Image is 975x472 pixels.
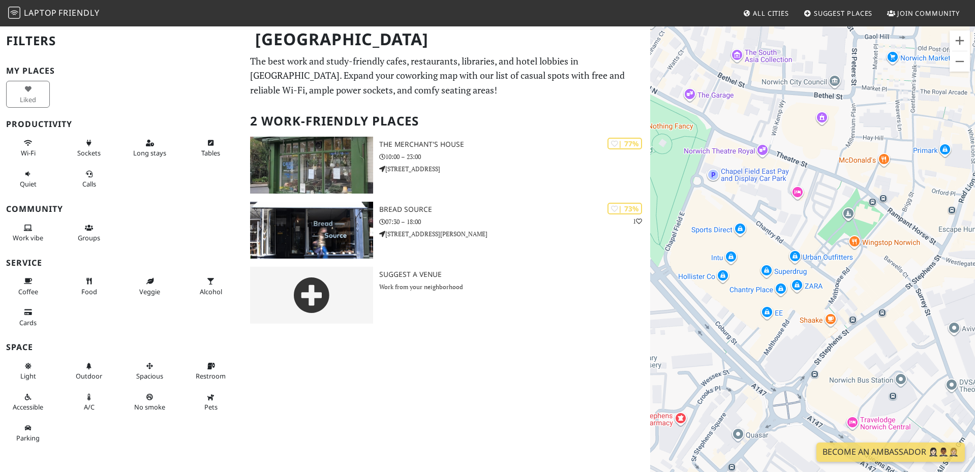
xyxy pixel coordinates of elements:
[128,358,172,385] button: Spacious
[84,402,95,412] span: Air conditioned
[81,287,97,296] span: Food
[6,389,50,416] button: Accessible
[6,304,50,331] button: Cards
[244,137,650,194] a: The Merchant's House | 77% The Merchant's House 10:00 – 23:00 [STREET_ADDRESS]
[58,7,99,18] span: Friendly
[897,9,960,18] span: Join Community
[607,203,642,214] div: | 73%
[6,420,50,447] button: Parking
[883,4,964,22] a: Join Community
[6,273,50,300] button: Coffee
[77,148,101,158] span: Power sockets
[379,229,650,239] p: [STREET_ADDRESS][PERSON_NAME]
[379,205,650,214] h3: Bread Source
[6,119,238,129] h3: Productivity
[379,217,650,227] p: 07:30 – 18:00
[67,135,111,162] button: Sockets
[201,148,220,158] span: Work-friendly tables
[800,4,877,22] a: Suggest Places
[204,402,218,412] span: Pet friendly
[250,106,644,137] h2: 2 Work-Friendly Places
[67,166,111,193] button: Calls
[67,358,111,385] button: Outdoor
[816,443,965,462] a: Become an Ambassador 🤵🏻‍♀️🤵🏾‍♂️🤵🏼‍♀️
[950,30,970,51] button: Zoom in
[189,358,233,385] button: Restroom
[739,4,793,22] a: All Cities
[67,389,111,416] button: A/C
[244,267,650,324] a: Suggest a Venue Work from your neighborhood
[136,371,163,381] span: Spacious
[133,148,166,158] span: Long stays
[134,402,165,412] span: Smoke free
[189,135,233,162] button: Tables
[250,267,373,324] img: gray-place-d2bdb4477600e061c01bd816cc0f2ef0cfcb1ca9e3ad78868dd16fb2af073a21.png
[16,433,40,443] span: Parking
[19,318,37,327] span: Credit cards
[6,358,50,385] button: Light
[950,51,970,72] button: Zoom out
[633,216,642,226] p: 1
[78,233,100,242] span: Group tables
[67,273,111,300] button: Food
[128,389,172,416] button: No smoke
[8,5,100,22] a: LaptopFriendly LaptopFriendly
[814,9,873,18] span: Suggest Places
[13,233,43,242] span: People working
[379,164,650,174] p: [STREET_ADDRESS]
[6,219,50,246] button: Work vibe
[6,204,238,214] h3: Community
[6,66,238,76] h3: My Places
[250,54,644,98] p: The best work and study-friendly cafes, restaurants, libraries, and hotel lobbies in [GEOGRAPHIC_...
[244,202,650,259] a: Bread Source | 73% 1 Bread Source 07:30 – 18:00 [STREET_ADDRESS][PERSON_NAME]
[13,402,43,412] span: Accessible
[6,135,50,162] button: Wi-Fi
[379,270,650,279] h3: Suggest a Venue
[247,25,648,53] h1: [GEOGRAPHIC_DATA]
[189,273,233,300] button: Alcohol
[6,342,238,352] h3: Space
[379,152,650,162] p: 10:00 – 23:00
[607,138,642,149] div: | 77%
[6,258,238,268] h3: Service
[189,389,233,416] button: Pets
[196,371,226,381] span: Restroom
[200,287,222,296] span: Alcohol
[128,135,172,162] button: Long stays
[6,166,50,193] button: Quiet
[18,287,38,296] span: Coffee
[20,179,37,188] span: Quiet
[250,137,373,194] img: The Merchant's House
[82,179,96,188] span: Video/audio calls
[24,7,57,18] span: Laptop
[8,7,20,19] img: LaptopFriendly
[753,9,789,18] span: All Cities
[128,273,172,300] button: Veggie
[67,219,111,246] button: Groups
[21,148,36,158] span: Stable Wi-Fi
[20,371,36,381] span: Natural light
[379,282,650,292] p: Work from your neighborhood
[6,25,238,56] h2: Filters
[139,287,160,296] span: Veggie
[76,371,102,381] span: Outdoor area
[379,140,650,149] h3: The Merchant's House
[250,202,373,259] img: Bread Source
